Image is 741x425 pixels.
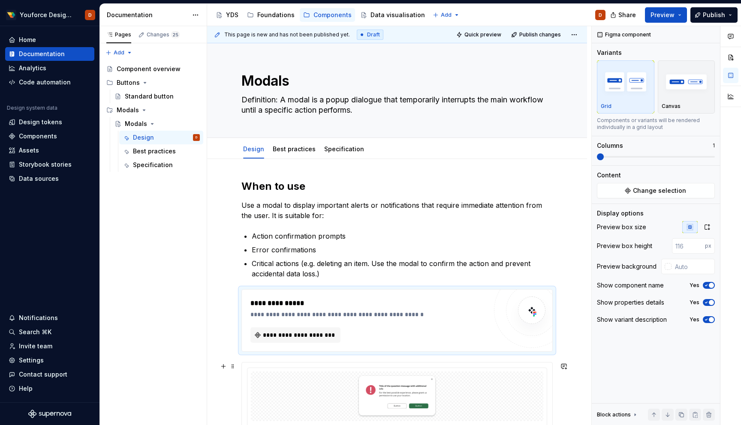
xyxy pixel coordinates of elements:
[103,103,203,117] div: Modals
[252,231,553,241] p: Action confirmation prompts
[662,103,681,110] p: Canvas
[19,50,65,58] div: Documentation
[597,141,623,150] div: Columns
[19,370,67,379] div: Contact support
[321,140,367,158] div: Specification
[240,93,551,117] textarea: Definition: A modal is a popup dialogue that temporarily interrupts the main workflow until a spe...
[117,65,181,73] div: Component overview
[212,8,242,22] a: YDS
[5,75,94,89] a: Code automation
[601,103,611,110] p: Grid
[672,238,705,254] input: 116
[599,12,602,18] div: D
[240,71,551,91] textarea: Modals
[597,223,646,231] div: Preview box size
[509,29,565,41] button: Publish changes
[19,160,72,169] div: Storybook stories
[703,11,725,19] span: Publish
[241,180,305,192] strong: When to use
[5,311,94,325] button: Notifications
[370,11,425,19] div: Data visualisation
[5,172,94,186] a: Data sources
[19,36,36,44] div: Home
[117,106,139,114] div: Modals
[672,259,715,274] input: Auto
[690,316,699,323] label: Yes
[662,66,711,97] img: placeholder
[257,11,295,19] div: Foundations
[6,10,16,20] img: d71a9d63-2575-47e9-9a41-397039c48d97.png
[117,78,140,87] div: Buttons
[19,328,51,336] div: Search ⌘K
[125,92,174,101] div: Standard button
[240,140,268,158] div: Design
[658,60,715,114] button: placeholderCanvas
[106,31,131,38] div: Pages
[324,145,364,153] a: Specification
[224,31,350,38] span: This page is new and has not been published yet.
[147,31,180,38] div: Changes
[430,9,462,21] button: Add
[597,281,664,290] div: Show component name
[601,66,651,97] img: placeholder
[597,262,657,271] div: Preview background
[19,64,46,72] div: Analytics
[196,133,197,142] div: D
[454,29,505,41] button: Quick preview
[597,60,654,114] button: placeholderGrid
[269,140,319,158] div: Best practices
[5,382,94,395] button: Help
[19,146,39,155] div: Assets
[133,147,176,156] div: Best practices
[212,6,428,24] div: Page tree
[7,105,57,111] div: Design system data
[19,314,58,322] div: Notifications
[597,242,652,250] div: Preview box height
[5,129,94,143] a: Components
[5,325,94,339] button: Search ⌘K
[618,11,636,19] span: Share
[5,158,94,171] a: Storybook stories
[119,131,203,144] a: DesignD
[519,31,561,38] span: Publish changes
[464,31,501,38] span: Quick preview
[252,245,553,255] p: Error confirmations
[5,144,94,157] a: Assets
[133,161,173,169] div: Specification
[357,8,428,22] a: Data visualisation
[19,78,71,87] div: Code automation
[597,183,715,198] button: Change selection
[651,11,675,19] span: Preview
[300,8,355,22] a: Components
[597,171,621,180] div: Content
[107,11,188,19] div: Documentation
[273,145,316,153] a: Best practices
[5,353,94,367] a: Settings
[5,115,94,129] a: Design tokens
[2,6,98,24] button: Youforce Design SystemD
[19,118,62,126] div: Design tokens
[28,410,71,418] svg: Supernova Logo
[5,368,94,381] button: Contact support
[111,117,203,131] a: Modals
[606,7,642,23] button: Share
[597,315,667,324] div: Show variant description
[111,90,203,103] a: Standard button
[597,48,622,57] div: Variants
[119,158,203,172] a: Specification
[597,409,639,421] div: Block actions
[313,11,352,19] div: Components
[20,11,75,19] div: Youforce Design System
[367,31,380,38] span: Draft
[597,209,644,218] div: Display options
[19,384,33,393] div: Help
[19,342,52,350] div: Invite team
[5,33,94,47] a: Home
[597,298,664,307] div: Show properties details
[441,12,452,18] span: Add
[103,47,135,59] button: Add
[103,62,203,172] div: Page tree
[103,62,203,76] a: Component overview
[633,186,686,195] span: Change selection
